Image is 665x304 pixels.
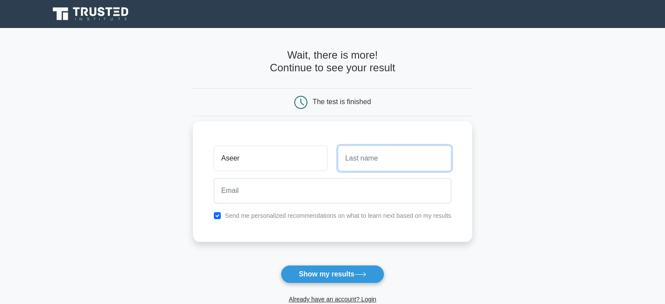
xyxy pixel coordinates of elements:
label: Send me personalized recommendations on what to learn next based on my results [225,212,451,219]
a: Already have an account? Login [289,296,376,303]
button: Show my results [281,265,384,283]
input: Email [214,178,451,203]
input: First name [214,146,327,171]
div: The test is finished [313,98,371,105]
h4: Wait, there is more! Continue to see your result [193,49,472,74]
input: Last name [338,146,451,171]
